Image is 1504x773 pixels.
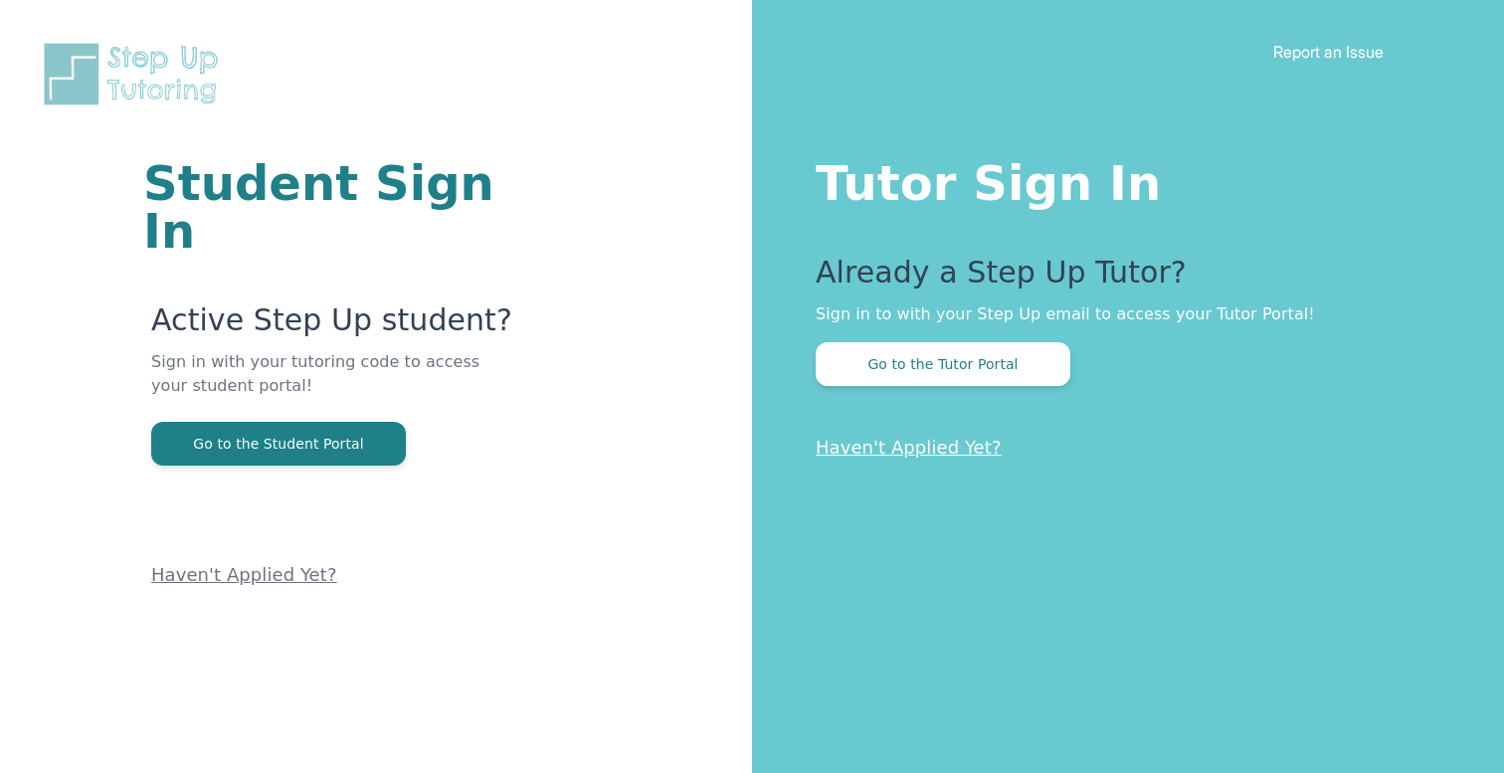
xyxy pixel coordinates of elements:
[816,354,1070,373] a: Go to the Tutor Portal
[151,422,406,466] button: Go to the Student Portal
[816,302,1424,326] p: Sign in to with your Step Up email to access your Tutor Portal!
[151,350,513,422] p: Sign in with your tutoring code to access your student portal!
[816,151,1424,207] h1: Tutor Sign In
[816,255,1424,302] p: Already a Step Up Tutor?
[40,40,231,108] img: Step Up Tutoring horizontal logo
[1273,42,1384,62] a: Report an Issue
[151,564,337,585] a: Haven't Applied Yet?
[143,159,513,255] h1: Student Sign In
[816,437,1002,458] a: Haven't Applied Yet?
[816,342,1070,386] button: Go to the Tutor Portal
[151,434,406,453] a: Go to the Student Portal
[151,302,513,350] p: Active Step Up student?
